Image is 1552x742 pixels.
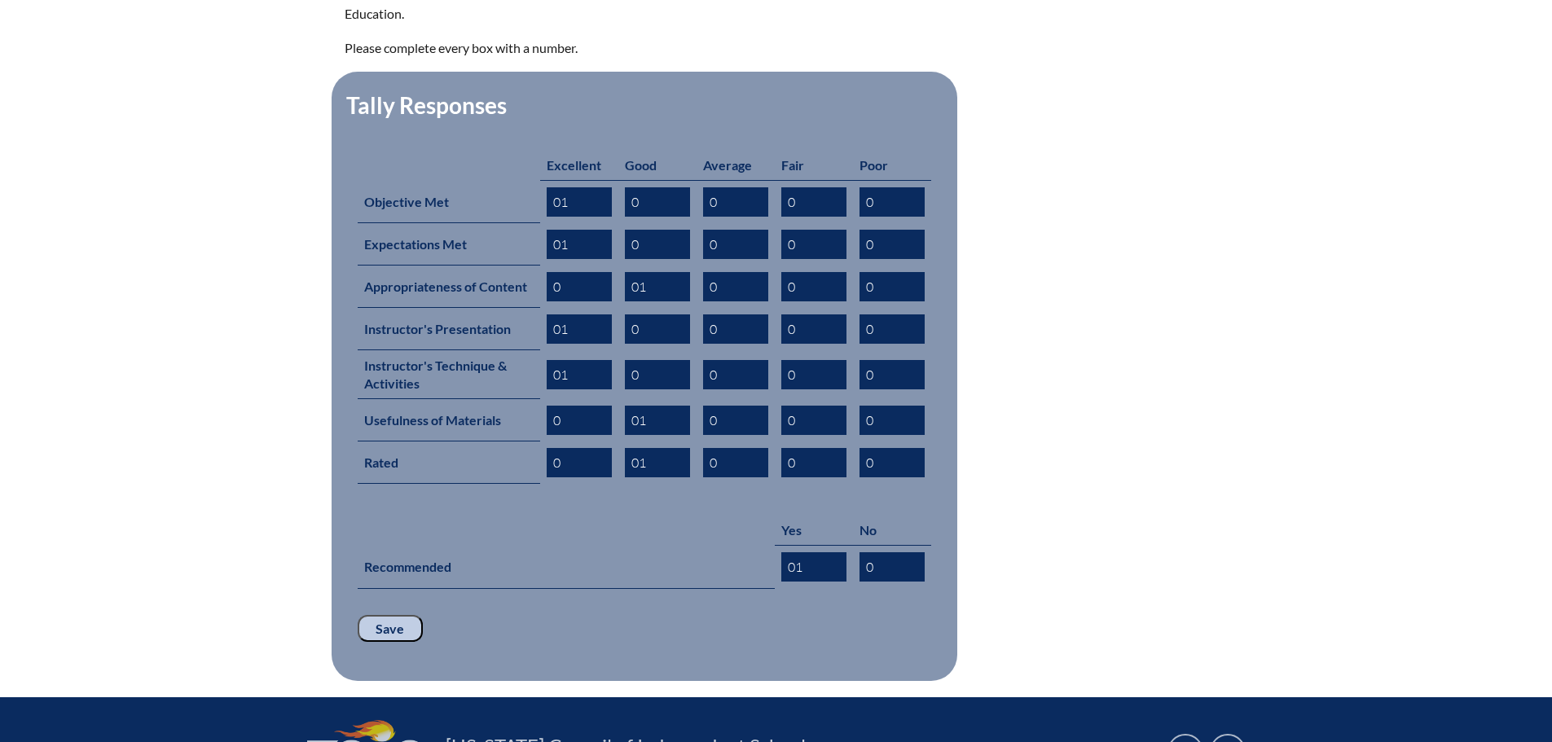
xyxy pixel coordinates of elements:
th: Appropriateness of Content [358,266,540,308]
th: Instructor's Presentation [358,308,540,350]
th: Fair [775,150,853,181]
th: Usefulness of Materials [358,399,540,441]
th: Rated [358,441,540,484]
p: Please complete every box with a number. [345,37,918,59]
th: Excellent [540,150,618,181]
th: Expectations Met [358,223,540,266]
th: Instructor's Technique & Activities [358,350,540,399]
th: Objective Met [358,180,540,223]
th: Poor [853,150,931,181]
legend: Tally Responses [345,91,508,119]
th: No [853,515,931,546]
th: Good [618,150,697,181]
th: Average [697,150,775,181]
th: Recommended [358,546,775,589]
th: Yes [775,515,853,546]
input: Save [358,615,423,643]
